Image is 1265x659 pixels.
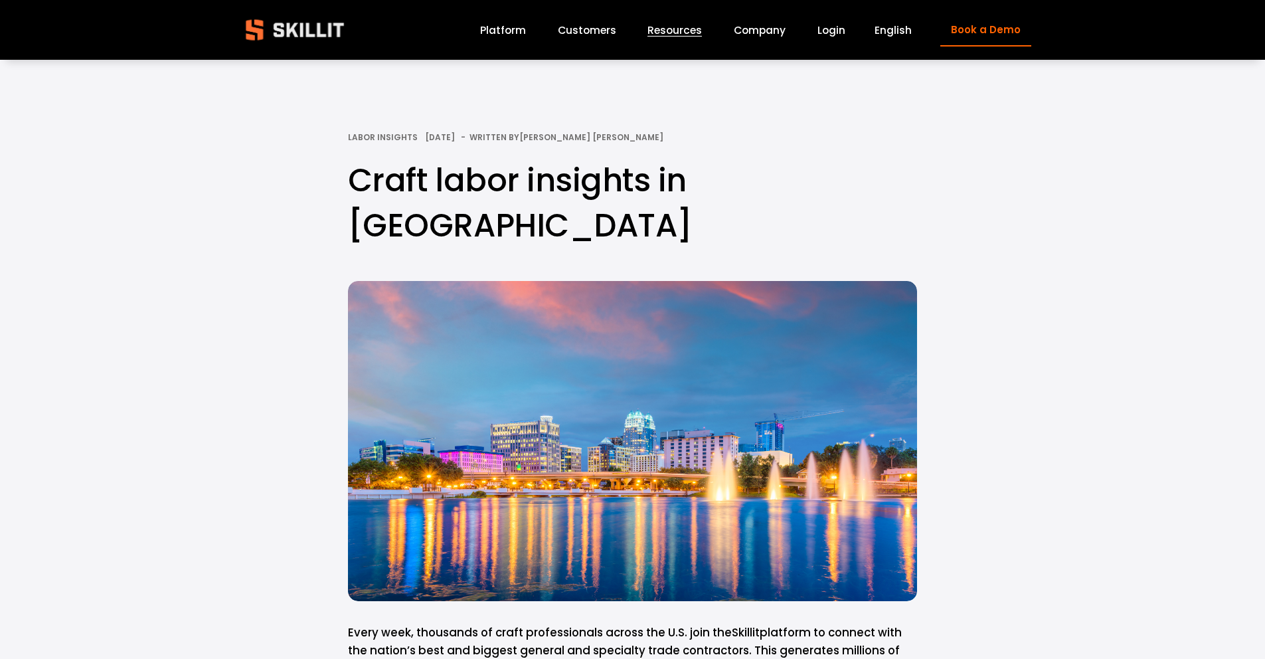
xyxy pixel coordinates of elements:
a: Platform [480,21,526,39]
a: Labor Insights [348,132,418,143]
span: [DATE] [425,132,455,143]
a: folder dropdown [647,21,702,39]
a: Skillit [732,624,760,640]
span: Every week, thousands of craft professionals across the U.S. join the [348,624,732,640]
div: language picker [875,21,912,39]
span: English [875,23,912,38]
a: Login [817,21,845,39]
a: Book a Demo [940,14,1031,47]
a: Customers [558,21,616,39]
img: Skillit [234,10,355,50]
a: [PERSON_NAME] [PERSON_NAME] [519,132,663,143]
a: Company [734,21,786,39]
h1: Craft labor insights in [GEOGRAPHIC_DATA] [348,158,917,247]
span: Resources [647,23,702,38]
div: Written By [469,133,663,142]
